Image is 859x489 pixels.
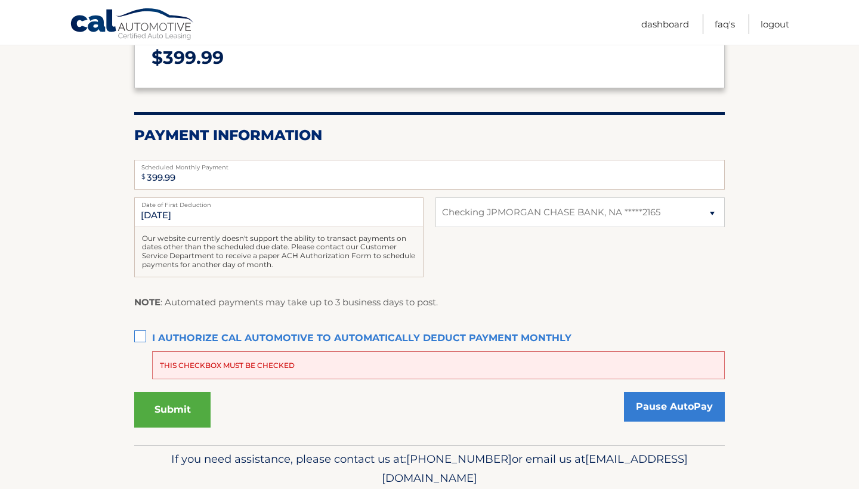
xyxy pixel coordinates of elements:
[715,14,735,34] a: FAQ's
[138,163,149,190] span: $
[163,47,224,69] span: 399.99
[134,197,424,227] input: Payment Date
[134,327,725,351] label: I authorize cal automotive to automatically deduct payment monthly
[406,452,512,466] span: [PHONE_NUMBER]
[382,452,688,485] span: [EMAIL_ADDRESS][DOMAIN_NAME]
[70,8,195,42] a: Cal Automotive
[624,392,725,422] a: Pause AutoPay
[761,14,789,34] a: Logout
[134,227,424,277] div: Our website currently doesn't support the ability to transact payments on dates other than the sc...
[134,296,160,308] strong: NOTE
[134,126,725,144] h2: Payment Information
[134,392,211,428] button: Submit
[134,160,725,169] label: Scheduled Monthly Payment
[160,361,295,370] span: This checkbox must be checked
[134,295,438,310] p: : Automated payments may take up to 3 business days to post.
[134,197,424,207] label: Date of First Deduction
[641,14,689,34] a: Dashboard
[152,42,707,74] p: $
[134,160,725,190] input: Payment Amount
[142,450,717,488] p: If you need assistance, please contact us at: or email us at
